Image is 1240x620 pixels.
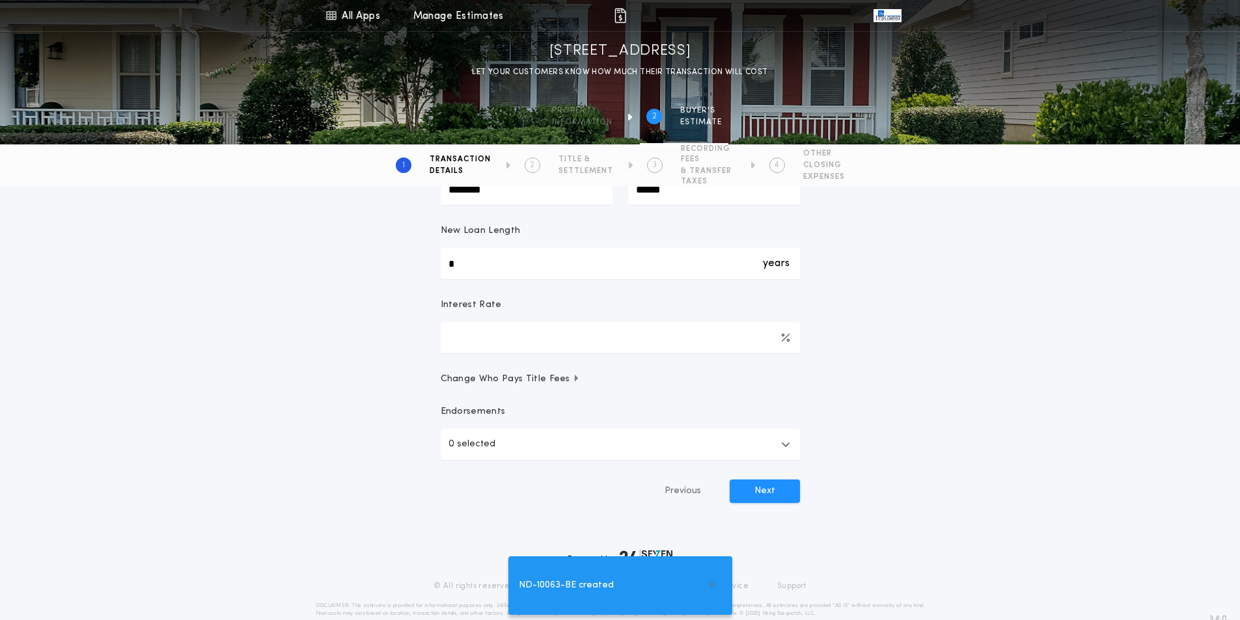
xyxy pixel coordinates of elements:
span: Change Who Pays Title Fees [441,373,581,386]
span: TRANSACTION [430,154,491,165]
h2: 2 [652,111,657,122]
input: New Loan Amount [441,174,613,205]
p: Endorsements [441,405,800,418]
h2: 2 [530,160,534,170]
p: Interest Rate [441,299,502,312]
span: BUYER'S [680,105,722,116]
button: Previous [639,479,727,503]
span: EXPENSES [803,172,845,182]
span: RECORDING FEES [681,144,736,165]
h2: 3 [652,160,657,170]
span: TITLE & [558,154,613,165]
h2: 1 [402,160,405,170]
img: vs-icon [874,9,901,22]
button: 0 selected [441,429,800,460]
p: 0 selected [448,437,495,452]
p: New Loan Length [441,224,521,237]
button: Next [730,479,800,503]
h2: 4 [775,160,779,170]
div: years [763,248,790,279]
span: ESTIMATE [680,117,722,128]
div: Powered by [568,550,673,565]
span: & TRANSFER TAXES [681,166,736,187]
span: OTHER [803,148,845,159]
img: logo [620,550,673,565]
span: CLOSING [803,160,845,170]
span: information [552,117,613,128]
p: LET YOUR CUSTOMERS KNOW HOW MUCH THEIR TRANSACTION WILL COST [472,66,767,79]
input: Downpayment [628,174,800,205]
span: Property [552,105,613,116]
button: Change Who Pays Title Fees [441,373,800,386]
h1: [STREET_ADDRESS] [549,41,691,62]
span: SETTLEMENT [558,166,613,176]
img: img [613,8,628,23]
span: ND-10063-BE created [519,578,614,593]
span: DETAILS [430,166,491,176]
input: Interest Rate [441,322,800,353]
